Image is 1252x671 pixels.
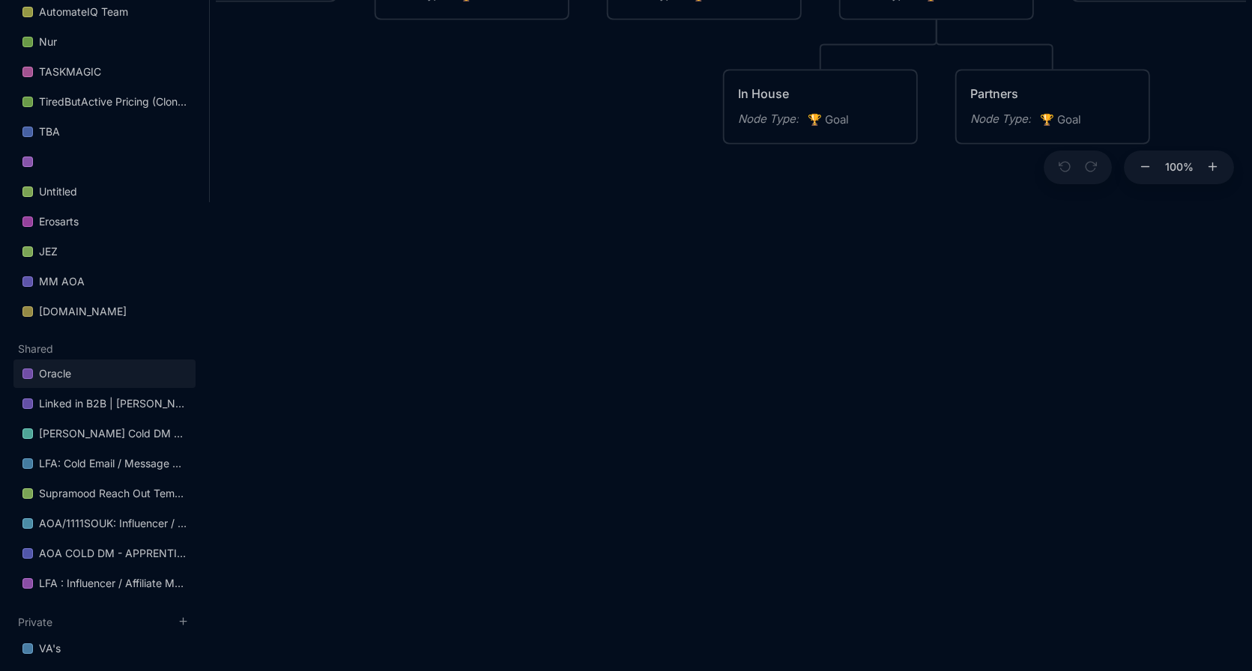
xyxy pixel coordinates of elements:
div: Nur [39,33,57,51]
div: PartnersNode Type:🏆Goal [955,69,1151,145]
div: JEZ [39,243,58,261]
div: Shared [13,355,196,604]
div: Partners [970,85,1135,103]
div: [DOMAIN_NAME] [13,297,196,327]
div: VA's [39,640,61,658]
div: AutomateIQ Team [39,3,128,21]
div: Oracle [39,365,71,383]
button: Shared [18,342,53,355]
div: MM AOA [13,267,196,297]
div: AOA COLD DM - APPRENTICESHIP [39,544,187,562]
div: TBA [39,123,60,141]
div: Supramood Reach Out Template [39,485,187,503]
div: Untitled [13,177,196,207]
div: Linked in B2B | [PERSON_NAME] & [PERSON_NAME] [13,389,196,419]
div: Oracle [13,359,196,389]
a: Erosarts [13,207,196,236]
div: AOA/1111SOUK: Influencer / Affiliate [39,514,187,532]
div: LFA: Cold Email / Message Flow for Sales Team [13,449,196,479]
div: Node Type : [738,110,799,128]
button: 100% [1161,151,1197,185]
i: 🏆 [1040,112,1057,127]
div: In House [738,85,903,103]
div: LFA: Cold Email / Message Flow for Sales Team [39,455,187,473]
div: Erosarts [13,207,196,237]
div: Untitled [39,183,77,201]
div: TiredButActive Pricing (Clone) [39,93,187,111]
a: AOA/1111SOUK: Influencer / Affiliate [13,509,196,538]
i: 🏆 [808,112,825,127]
a: LFA: Cold Email / Message Flow for Sales Team [13,449,196,478]
div: Erosarts [39,213,79,231]
div: VA's [13,634,196,664]
a: LFA : Influencer / Affiliate Marketing Flow [13,569,196,598]
a: Oracle [13,359,196,388]
a: Nur [13,28,196,56]
a: Linked in B2B | [PERSON_NAME] & [PERSON_NAME] [13,389,196,418]
div: LFA : Influencer / Affiliate Marketing Flow [39,574,187,592]
div: TASKMAGIC [39,63,101,81]
div: LFA : Influencer / Affiliate Marketing Flow [13,569,196,598]
div: In HouseNode Type:🏆Goal [722,69,919,145]
div: AOA/1111SOUK: Influencer / Affiliate [13,509,196,538]
a: Supramood Reach Out Template [13,479,196,508]
span: Goal [808,111,849,129]
div: [PERSON_NAME] Cold DM Templates [39,425,187,443]
a: TiredButActive Pricing (Clone) [13,88,196,116]
button: Private [18,616,52,628]
div: Supramood Reach Out Template [13,479,196,508]
a: TBA [13,118,196,146]
div: [DOMAIN_NAME] [39,303,127,321]
a: [DOMAIN_NAME] [13,297,196,326]
div: Nur [13,28,196,57]
a: Untitled [13,177,196,206]
div: MM AOA [39,273,85,291]
div: Node Type : [970,110,1031,128]
div: TiredButActive Pricing (Clone) [13,88,196,117]
div: AOA COLD DM - APPRENTICESHIP [13,539,196,568]
div: TBA [13,118,196,147]
a: TASKMAGIC [13,58,196,86]
div: [PERSON_NAME] Cold DM Templates [13,419,196,449]
div: JEZ [13,237,196,267]
a: MM AOA [13,267,196,296]
a: VA's [13,634,196,663]
span: Goal [1040,111,1081,129]
a: [PERSON_NAME] Cold DM Templates [13,419,196,448]
div: TASKMAGIC [13,58,196,87]
div: Linked in B2B | [PERSON_NAME] & [PERSON_NAME] [39,395,187,413]
a: AOA COLD DM - APPRENTICESHIP [13,539,196,568]
a: JEZ [13,237,196,266]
